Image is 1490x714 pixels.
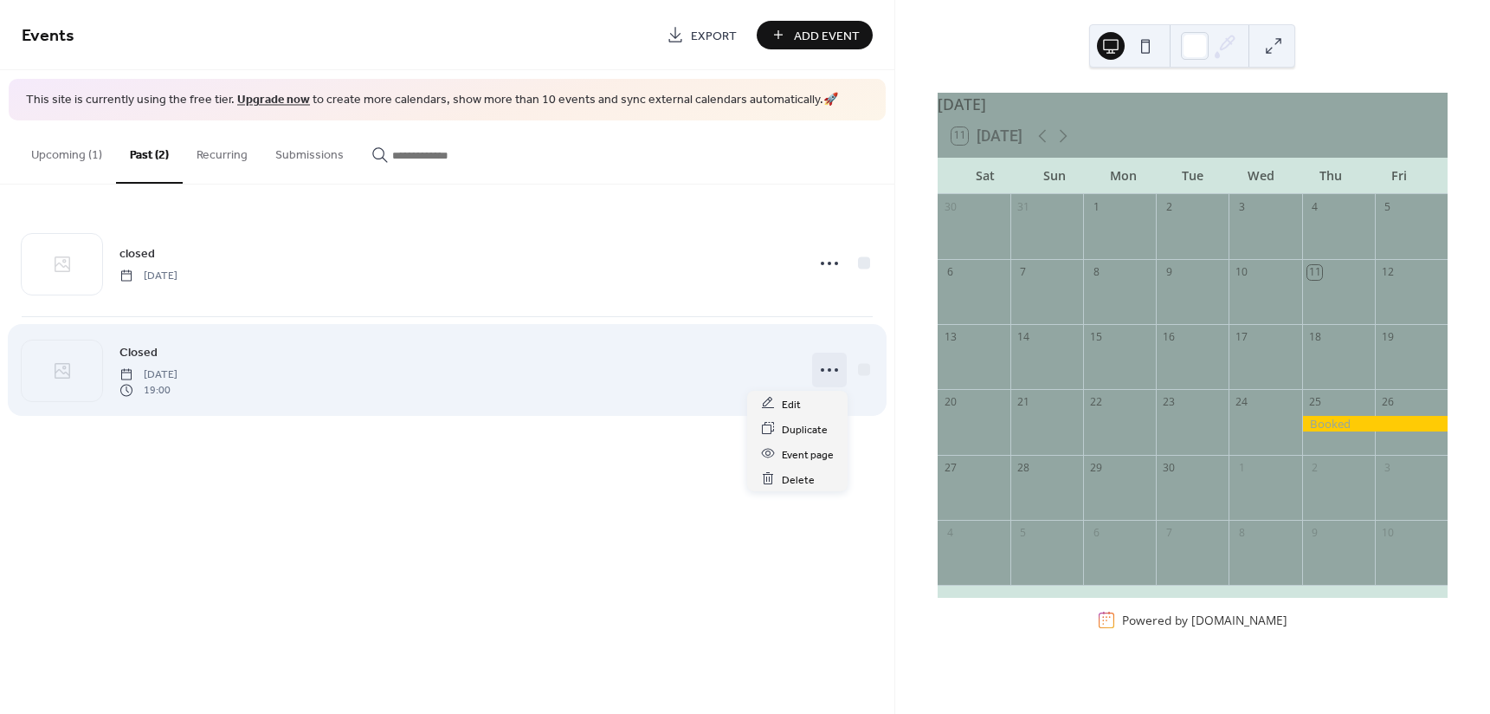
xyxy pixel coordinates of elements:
span: Edit [782,395,801,413]
a: Export [654,21,750,49]
span: Delete [782,471,815,489]
div: 9 [1307,525,1322,540]
div: Sat [951,158,1021,193]
div: 16 [1162,330,1177,345]
button: Past (2) [116,120,183,184]
span: Event page [782,445,834,464]
div: 10 [1235,265,1249,280]
span: [DATE] [119,367,177,382]
div: 11 [1307,265,1322,280]
div: 26 [1380,395,1395,410]
span: This site is currently using the free tier. to create more calendars, show more than 10 events an... [26,92,838,109]
div: Fri [1364,158,1434,193]
a: Upgrade now [237,88,310,112]
div: 6 [943,265,958,280]
div: [DATE] [938,93,1448,115]
div: 29 [1089,460,1104,475]
div: 25 [1307,395,1322,410]
div: 19 [1380,330,1395,345]
button: Upcoming (1) [17,120,116,182]
div: 14 [1016,330,1030,345]
div: 6 [1089,525,1104,540]
div: 7 [1162,525,1177,540]
span: 19:00 [119,383,177,399]
div: 18 [1307,330,1322,345]
div: 22 [1089,395,1104,410]
button: Add Event [757,21,873,49]
div: 15 [1089,330,1104,345]
div: 30 [1162,460,1177,475]
button: Submissions [261,120,358,182]
a: Closed [119,342,158,362]
div: 21 [1016,395,1030,410]
span: Duplicate [782,420,828,438]
div: 1 [1089,199,1104,214]
div: 1 [1235,460,1249,475]
span: Events [22,19,74,53]
div: 24 [1235,395,1249,410]
span: Closed [119,343,158,361]
div: Booked [1302,416,1448,432]
div: 13 [943,330,958,345]
div: 8 [1235,525,1249,540]
div: 17 [1235,330,1249,345]
div: 5 [1016,525,1030,540]
div: 27 [943,460,958,475]
div: 3 [1235,199,1249,214]
div: 10 [1380,525,1395,540]
div: 30 [943,199,958,214]
div: Mon [1089,158,1158,193]
div: 20 [943,395,958,410]
div: Wed [1227,158,1296,193]
span: Add Event [794,27,860,45]
div: 23 [1162,395,1177,410]
div: 2 [1162,199,1177,214]
div: 9 [1162,265,1177,280]
div: 3 [1380,460,1395,475]
div: 8 [1089,265,1104,280]
div: Thu [1296,158,1365,193]
div: 12 [1380,265,1395,280]
div: 4 [1307,199,1322,214]
div: 31 [1016,199,1030,214]
a: [DOMAIN_NAME] [1191,612,1287,628]
div: 28 [1016,460,1030,475]
div: 5 [1380,199,1395,214]
a: closed [119,243,155,263]
div: Tue [1158,158,1227,193]
div: 7 [1016,265,1030,280]
div: Sun [1020,158,1089,193]
span: closed [119,244,155,263]
div: 2 [1307,460,1322,475]
span: [DATE] [119,268,177,283]
span: Export [691,27,737,45]
div: Powered by [1122,612,1287,628]
div: 4 [943,525,958,540]
button: Recurring [183,120,261,182]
